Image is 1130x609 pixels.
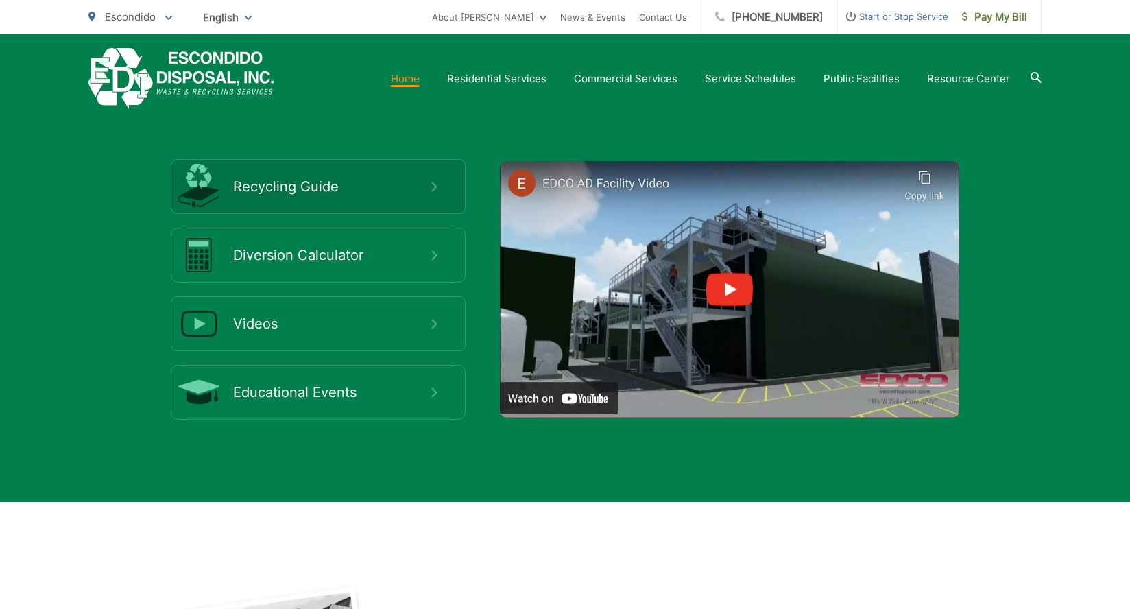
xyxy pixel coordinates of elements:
a: Educational Events [171,365,466,420]
a: Contact Us [639,9,687,25]
span: Diversion Calculator [233,247,431,263]
span: Recycling Guide [233,178,431,195]
a: Public Facilities [824,71,900,87]
a: Diversion Calculator [171,228,466,283]
a: Videos [171,296,466,351]
span: Videos [233,315,431,332]
a: Commercial Services [574,71,677,87]
a: Service Schedules [705,71,796,87]
a: News & Events [560,9,625,25]
span: English [193,5,262,29]
span: Educational Events [233,384,431,401]
a: About [PERSON_NAME] [432,9,546,25]
a: Recycling Guide [171,159,466,214]
a: Resource Center [927,71,1010,87]
a: Residential Services [447,71,546,87]
span: Escondido [105,10,156,23]
a: Home [391,71,420,87]
a: EDCD logo. Return to the homepage. [88,48,274,109]
span: Pay My Bill [962,9,1027,25]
